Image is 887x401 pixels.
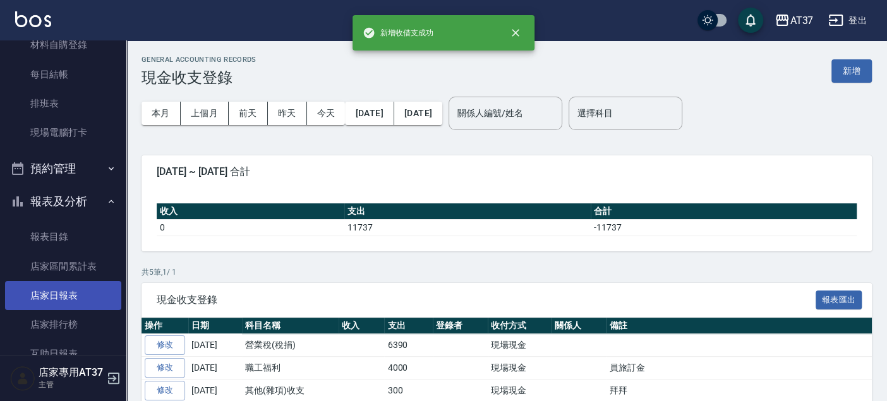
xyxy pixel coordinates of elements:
[188,334,242,357] td: [DATE]
[738,8,763,33] button: save
[142,102,181,125] button: 本月
[5,60,121,89] a: 每日結帳
[157,165,857,178] span: [DATE] ~ [DATE] 合計
[242,357,339,380] td: 職工福利
[307,102,346,125] button: 今天
[384,318,433,334] th: 支出
[142,266,872,278] p: 共 5 筆, 1 / 1
[5,222,121,251] a: 報表目錄
[142,56,256,64] h2: GENERAL ACCOUNTING RECORDS
[188,357,242,380] td: [DATE]
[488,318,552,334] th: 收付方式
[816,293,862,305] a: 報表匯出
[157,219,344,236] td: 0
[5,185,121,218] button: 報表及分析
[145,381,185,400] a: 修改
[831,59,872,83] button: 新增
[488,357,552,380] td: 現場現金
[229,102,268,125] button: 前天
[39,379,103,390] p: 主管
[552,318,606,334] th: 關係人
[5,281,121,310] a: 店家日報表
[363,27,433,39] span: 新增收借支成功
[823,9,872,32] button: 登出
[816,290,862,310] button: 報表匯出
[433,318,488,334] th: 登錄者
[5,152,121,185] button: 預約管理
[344,203,591,220] th: 支出
[242,318,339,334] th: 科目名稱
[345,102,394,125] button: [DATE]
[188,318,242,334] th: 日期
[145,335,185,355] a: 修改
[157,294,816,306] span: 現金收支登錄
[790,13,813,28] div: AT37
[5,339,121,368] a: 互助日報表
[268,102,307,125] button: 昨天
[488,334,552,357] td: 現場現金
[145,358,185,378] a: 修改
[142,69,256,87] h3: 現金收支登錄
[769,8,818,33] button: AT37
[502,19,529,47] button: close
[344,219,591,236] td: 11737
[142,318,188,334] th: 操作
[591,203,857,220] th: 合計
[5,89,121,118] a: 排班表
[591,219,857,236] td: -11737
[15,11,51,27] img: Logo
[5,310,121,339] a: 店家排行榜
[831,64,872,76] a: 新增
[157,203,344,220] th: 收入
[5,30,121,59] a: 材料自購登錄
[384,357,433,380] td: 4000
[384,334,433,357] td: 6390
[394,102,442,125] button: [DATE]
[242,334,339,357] td: 營業稅(稅捐)
[10,366,35,391] img: Person
[5,118,121,147] a: 現場電腦打卡
[181,102,229,125] button: 上個月
[39,366,103,379] h5: 店家專用AT37
[5,252,121,281] a: 店家區間累計表
[339,318,385,334] th: 收入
